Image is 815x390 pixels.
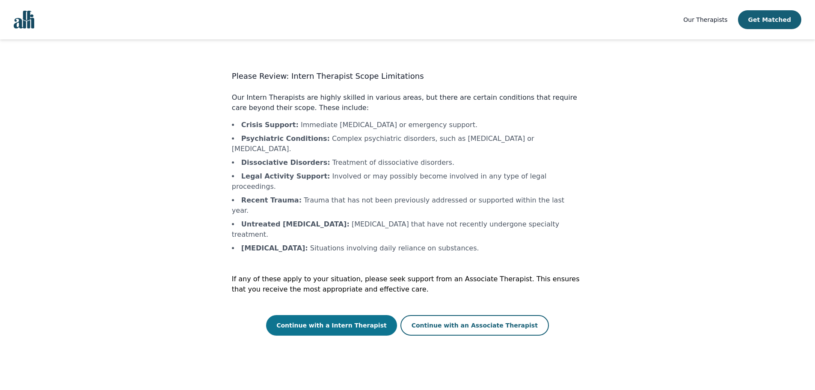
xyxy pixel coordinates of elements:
[232,120,583,130] li: Immediate [MEDICAL_DATA] or emergency support.
[232,158,583,168] li: Treatment of dissociative disorders.
[241,220,350,228] b: Untreated [MEDICAL_DATA] :
[400,315,549,336] button: Continue with an Associate Therapist
[232,134,583,154] li: Complex psychiatric disorders, such as [MEDICAL_DATA] or [MEDICAL_DATA].
[232,92,583,113] p: Our Intern Therapists are highly skilled in various areas, but there are certain conditions that ...
[738,10,801,29] button: Get Matched
[683,15,727,25] a: Our Therapists
[232,219,583,240] li: [MEDICAL_DATA] that have not recently undergone specialty treatment.
[241,121,299,129] b: Crisis Support :
[232,171,583,192] li: Involved or may possibly become involved in any type of legal proceedings.
[241,172,330,180] b: Legal Activity Support :
[683,16,727,23] span: Our Therapists
[232,195,583,216] li: Trauma that has not been previously addressed or supported within the last year.
[241,196,302,204] b: Recent Trauma :
[232,243,583,253] li: Situations involving daily reliance on substances.
[241,134,330,143] b: Psychiatric Conditions :
[14,11,34,29] img: alli logo
[232,274,583,295] p: If any of these apply to your situation, please seek support from an Associate Therapist. This en...
[241,158,330,167] b: Dissociative Disorders :
[241,244,308,252] b: [MEDICAL_DATA] :
[232,70,583,82] h3: Please Review: Intern Therapist Scope Limitations
[266,315,397,336] button: Continue with a Intern Therapist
